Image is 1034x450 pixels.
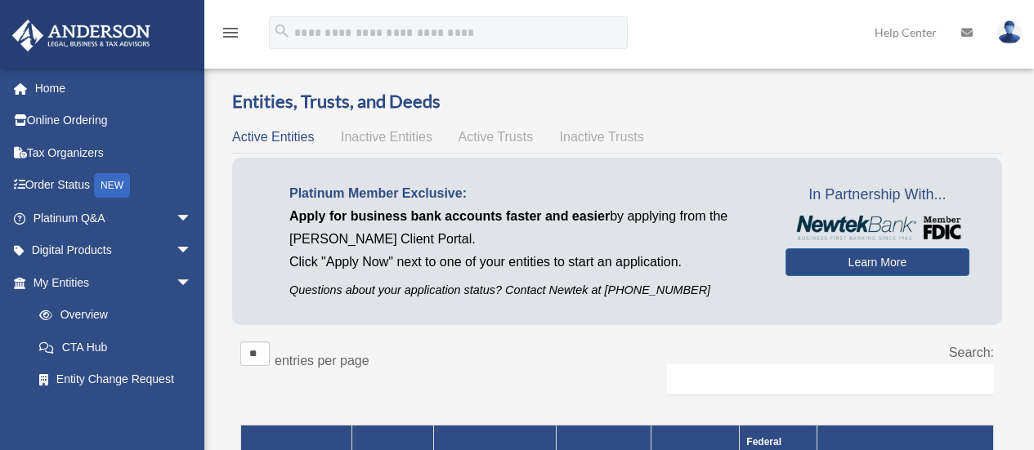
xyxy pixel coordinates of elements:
[7,20,155,51] img: Anderson Advisors Platinum Portal
[11,105,217,137] a: Online Ordering
[221,29,240,42] a: menu
[794,216,961,240] img: NewtekBankLogoSM.png
[289,251,761,274] p: Click "Apply Now" next to one of your entities to start an application.
[786,248,969,276] a: Learn More
[94,173,130,198] div: NEW
[23,299,200,332] a: Overview
[459,130,534,144] span: Active Trusts
[11,136,217,169] a: Tax Organizers
[786,182,969,208] span: In Partnership With...
[560,130,644,144] span: Inactive Trusts
[232,89,1002,114] h3: Entities, Trusts, and Deeds
[176,234,208,268] span: arrow_drop_down
[289,280,761,301] p: Questions about your application status? Contact Newtek at [PHONE_NUMBER]
[275,354,369,368] label: entries per page
[11,266,208,299] a: My Entitiesarrow_drop_down
[997,20,1022,44] img: User Pic
[176,202,208,235] span: arrow_drop_down
[289,205,761,251] p: by applying from the [PERSON_NAME] Client Portal.
[289,209,610,223] span: Apply for business bank accounts faster and easier
[11,234,217,267] a: Digital Productsarrow_drop_down
[11,72,217,105] a: Home
[949,345,994,359] label: Search:
[273,22,291,40] i: search
[23,331,208,363] a: CTA Hub
[11,202,217,234] a: Platinum Q&Aarrow_drop_down
[23,363,208,396] a: Entity Change Request
[289,182,761,205] p: Platinum Member Exclusive:
[232,130,314,144] span: Active Entities
[341,130,432,144] span: Inactive Entities
[221,23,240,42] i: menu
[176,266,208,300] span: arrow_drop_down
[11,169,217,203] a: Order StatusNEW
